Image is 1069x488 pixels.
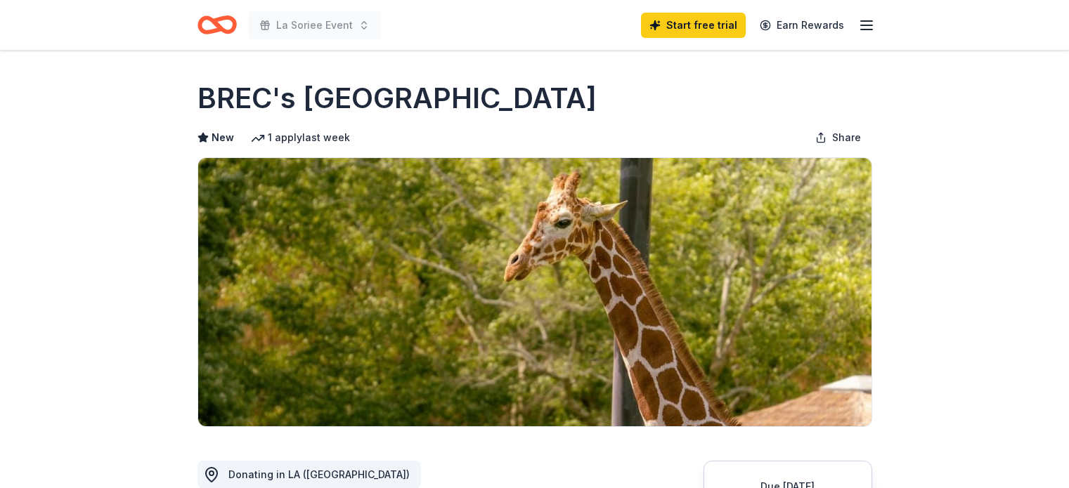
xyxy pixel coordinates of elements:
[248,11,381,39] button: La Soriee Event
[804,124,872,152] button: Share
[276,17,353,34] span: La Soriee Event
[641,13,746,38] a: Start free trial
[197,8,237,41] a: Home
[212,129,234,146] span: New
[251,129,350,146] div: 1 apply last week
[198,158,872,426] img: Image for BREC's Baton Rouge Zoo
[751,13,853,38] a: Earn Rewards
[832,129,861,146] span: Share
[197,79,597,118] h1: BREC's [GEOGRAPHIC_DATA]
[228,468,410,480] span: Donating in LA ([GEOGRAPHIC_DATA])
